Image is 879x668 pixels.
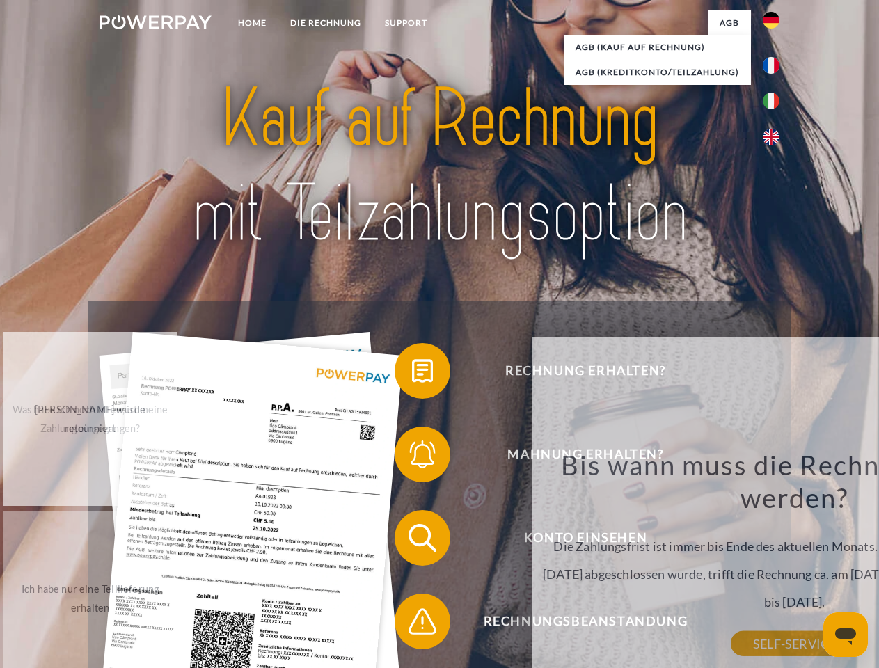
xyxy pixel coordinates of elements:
[763,93,779,109] img: it
[278,10,373,35] a: DIE RECHNUNG
[763,12,779,29] img: de
[405,520,440,555] img: qb_search.svg
[12,400,168,438] div: [PERSON_NAME] wurde retourniert
[226,10,278,35] a: Home
[731,631,858,656] a: SELF-SERVICE
[708,10,751,35] a: agb
[395,427,757,482] button: Mahnung erhalten?
[133,67,746,267] img: title-powerpay_de.svg
[373,10,439,35] a: SUPPORT
[12,580,168,617] div: Ich habe nur eine Teillieferung erhalten
[763,57,779,74] img: fr
[405,604,440,639] img: qb_warning.svg
[564,60,751,85] a: AGB (Kreditkonto/Teilzahlung)
[763,129,779,145] img: en
[395,594,757,649] button: Rechnungsbeanstandung
[564,35,751,60] a: AGB (Kauf auf Rechnung)
[100,15,212,29] img: logo-powerpay-white.svg
[395,343,757,399] button: Rechnung erhalten?
[405,353,440,388] img: qb_bill.svg
[823,612,868,657] iframe: Schaltfläche zum Öffnen des Messaging-Fensters
[395,510,757,566] button: Konto einsehen
[405,437,440,472] img: qb_bell.svg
